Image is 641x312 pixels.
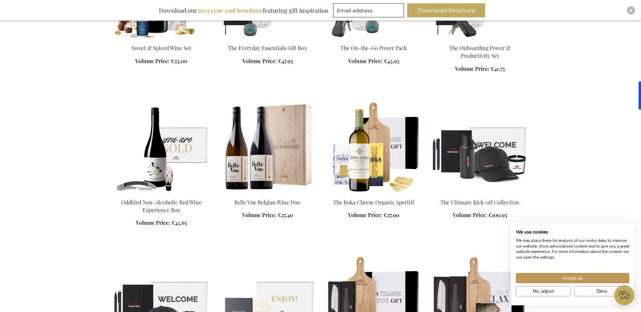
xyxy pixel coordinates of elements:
a: The Ultimate Kick-off Collection [432,190,527,197]
span: Volume Price: [242,57,277,64]
iframe: belco-activator-frame [614,285,634,305]
input: Email address [333,3,404,17]
a: Volume Price: €41.75 [455,65,505,73]
a: The On-the-Go Power Pack [341,44,407,51]
span: €47.95 [278,57,293,64]
a: The Everyday Essentials Gift Box [220,36,315,42]
button: Adjust cookie preferences [516,286,571,296]
a: Volume Price: €43.95 [348,57,399,65]
span: €100.95 [488,211,507,218]
img: Close [629,8,633,12]
a: Volume Price: €27.40 [242,211,293,219]
button: Deny all cookies [574,286,629,296]
a: Sweet & Spiced Wine Set [132,44,191,51]
img: Belle Vue Belgian Wine Duo [220,100,315,193]
a: Oddbird Non-Alcoholic Red Wine Experience Box [121,199,202,213]
b: 2025 year-end brochure [197,6,263,14]
a: Volume Price: €100.95 [453,211,507,219]
a: Belle Vue Belgian Wine Duo [234,199,300,206]
span: Volume Price: [135,57,170,64]
span: €27.90 [384,211,399,218]
button: Accept all cookies [516,273,629,283]
a: Belle Vue Belgian Wine Duo [220,190,315,197]
span: Volume Price: [453,211,487,218]
span: Volume Price: [242,211,276,218]
a: The On-the-Go Power Pack [326,36,421,42]
a: Volume Price: €47.95 [242,57,293,65]
span: €41.75 [491,65,505,72]
img: Oddbird Non-Alcoholic Red Wine Experience Box [114,100,209,193]
h2: We use cookies [516,229,629,235]
span: No, adjust [533,288,554,295]
a: Volume Price: €27.90 [348,211,399,219]
span: Volume Price: [348,211,382,218]
a: The Onboarding Power & Productivity Set [432,36,527,42]
img: The Roka Cheese Organic Aperitif [326,100,421,193]
span: Deny [597,288,607,295]
a: Volume Price: €35.00 [135,57,187,65]
a: The Roka Cheese Organic Aperitif [333,199,414,206]
span: €35.00 [171,57,187,64]
span: Volume Price: [455,65,489,72]
img: The Ultimate Kick-off Collection [432,100,527,193]
span: Volume Price: [348,57,383,64]
span: €43.95 [384,57,399,64]
a: Sweet & Spiced Wine Set [114,36,209,42]
a: Oddbird Non-Alcoholic Red Wine Experience Box [114,190,209,197]
form: marketing offers and promotions [333,3,406,19]
a: The Ultimate Kick-off Collection [440,199,519,206]
span: Accept all [563,275,583,282]
a: Volume Price: €43.65 [136,219,187,227]
p: We may place these for analysis of our visitor data, to improve our website, show personalised co... [516,238,629,260]
a: The Roka Cheese Organic Aperitif [326,190,421,197]
span: €43.65 [172,219,187,226]
span: €27.40 [278,211,293,218]
a: The Onboarding Power & Productivity Set [449,44,510,59]
a: The Everyday Essentials Gift Box [228,44,307,51]
div: Download our featuring gift inspiration [156,3,332,17]
div: Close [627,6,635,14]
span: Volume Price: [136,219,170,226]
button: Download Brochure [407,3,485,17]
